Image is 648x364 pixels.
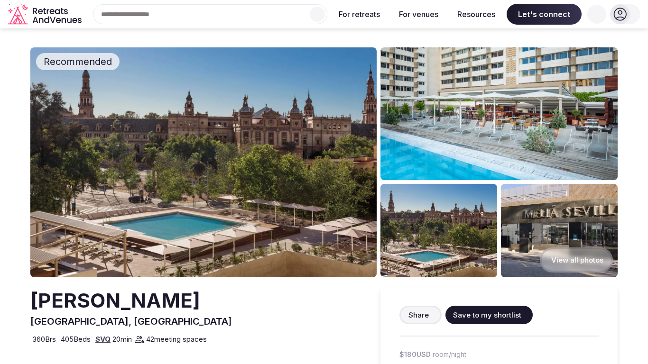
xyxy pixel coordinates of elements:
span: Share [408,310,429,320]
span: Recommended [40,55,116,68]
img: Venue gallery photo [380,47,618,180]
img: Venue cover photo [30,47,377,277]
h2: [PERSON_NAME] [30,287,200,315]
button: View all photos [540,247,613,273]
a: SVQ [95,335,111,344]
span: 360 Brs [32,334,56,344]
button: For retreats [331,4,388,25]
img: Venue gallery photo [380,184,497,277]
button: Save to my shortlist [445,306,533,324]
svg: Retreats and Venues company logo [8,4,83,25]
span: [GEOGRAPHIC_DATA], [GEOGRAPHIC_DATA] [30,316,232,327]
span: 405 Beds [61,334,91,344]
img: Venue gallery photo [501,184,618,277]
span: 42 meeting spaces [146,334,207,344]
div: Recommended [36,53,120,70]
span: Let's connect [507,4,582,25]
a: Visit the homepage [8,4,83,25]
span: $180 USD [399,350,431,359]
span: Save to my shortlist [453,310,521,320]
span: 20 min [112,334,132,344]
button: For venues [391,4,446,25]
button: Resources [450,4,503,25]
span: room/night [433,350,466,359]
button: Share [399,306,442,324]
